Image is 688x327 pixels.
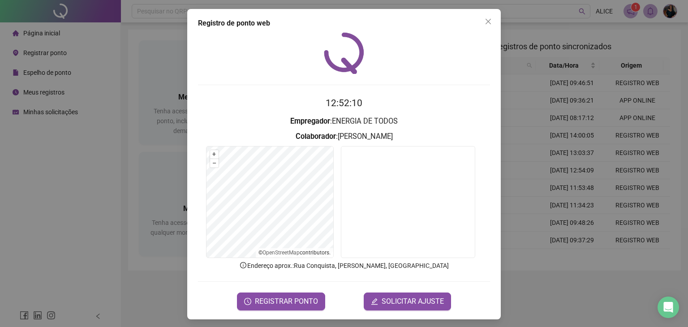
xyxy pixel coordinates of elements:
[258,250,331,256] li: © contributors.
[198,116,490,127] h3: : ENERGIA DE TODOS
[210,150,219,159] button: +
[382,296,444,307] span: SOLICITAR AJUSTE
[481,14,495,29] button: Close
[198,131,490,142] h3: : [PERSON_NAME]
[296,132,336,141] strong: Colaborador
[244,298,251,305] span: clock-circle
[324,32,364,74] img: QRPoint
[290,117,330,125] strong: Empregador
[364,293,451,310] button: editSOLICITAR AJUSTE
[326,98,362,108] time: 12:52:10
[239,261,247,269] span: info-circle
[262,250,300,256] a: OpenStreetMap
[198,18,490,29] div: Registro de ponto web
[371,298,378,305] span: edit
[237,293,325,310] button: REGISTRAR PONTO
[198,261,490,271] p: Endereço aprox. : Rua Conquista, [PERSON_NAME], [GEOGRAPHIC_DATA]
[210,159,219,168] button: –
[658,297,679,318] div: Open Intercom Messenger
[255,296,318,307] span: REGISTRAR PONTO
[485,18,492,25] span: close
